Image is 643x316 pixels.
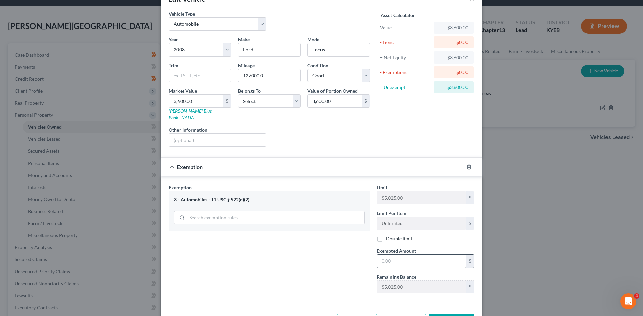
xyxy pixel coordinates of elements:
[466,255,474,268] div: $
[238,88,261,94] span: Belongs To
[307,36,321,43] label: Model
[238,43,300,56] input: ex. Nissan
[439,39,468,46] div: $0.00
[169,10,195,17] label: Vehicle Type
[466,191,474,204] div: $
[377,185,387,190] span: Limit
[169,108,212,120] a: [PERSON_NAME] Blue Book
[466,217,474,230] div: $
[238,69,300,82] input: --
[377,210,406,217] label: Limit Per Item
[174,197,365,203] div: 3 - Automobiles - 11 USC § 522(d)(2)
[620,293,636,309] iframe: Intercom live chat
[169,95,223,107] input: 0.00
[439,69,468,76] div: $0.00
[439,84,468,91] div: $3,600.00
[169,134,266,146] input: (optional)
[238,37,250,42] span: Make
[377,217,466,230] input: --
[439,24,468,31] div: $3,600.00
[308,95,362,107] input: 0.00
[169,87,197,94] label: Market Value
[238,62,255,69] label: Mileage
[307,87,358,94] label: Value of Portion Owned
[634,293,639,299] span: 4
[169,126,207,133] label: Other Information
[380,69,431,76] div: - Exemptions
[307,62,328,69] label: Condition
[362,95,370,107] div: $
[177,164,203,170] span: Exemption
[187,211,364,224] input: Search exemption rules...
[380,54,431,61] div: = Net Equity
[466,281,474,293] div: $
[223,95,231,107] div: $
[381,12,415,19] label: Asset Calculator
[377,255,466,268] input: 0.00
[169,69,231,82] input: ex. LS, LT, etc
[439,54,468,61] div: $3,600.00
[380,39,431,46] div: - Liens
[377,191,466,204] input: --
[169,36,178,43] label: Year
[169,185,192,190] span: Exemption
[377,273,416,280] label: Remaining Balance
[377,281,466,293] input: --
[380,24,431,31] div: Value
[308,43,370,56] input: ex. Altima
[377,248,416,254] span: Exempted Amount
[380,84,431,91] div: = Unexempt
[169,62,178,69] label: Trim
[386,235,412,242] label: Double limit
[181,115,194,120] a: NADA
